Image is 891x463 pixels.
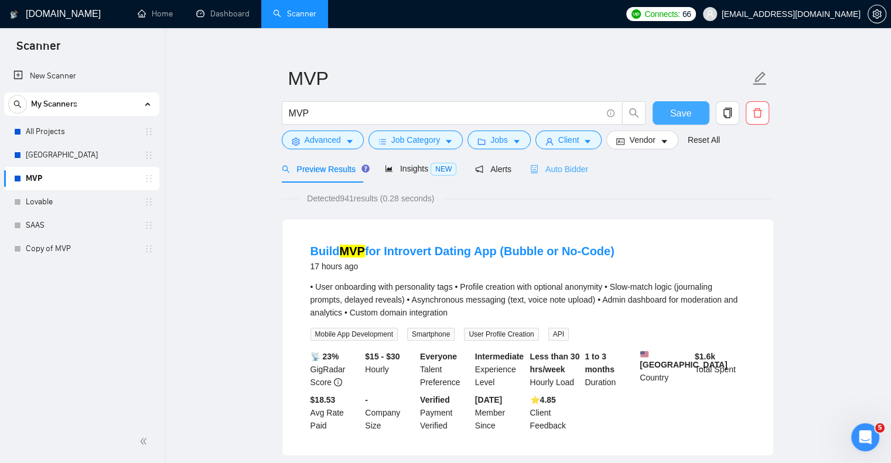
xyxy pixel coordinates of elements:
span: Client [558,133,579,146]
span: caret-down [583,137,592,146]
a: MVP [26,167,137,190]
span: copy [716,108,739,118]
div: Duration [582,350,637,389]
span: User Profile Creation [464,328,538,341]
span: setting [868,9,886,19]
button: delete [746,101,769,125]
span: info-circle [334,378,342,386]
input: Search Freelance Jobs... [289,106,602,121]
div: Hourly [363,350,418,389]
span: robot [530,165,538,173]
a: setting [868,9,886,19]
a: [GEOGRAPHIC_DATA] [26,143,137,167]
a: Lovable [26,190,137,214]
div: GigRadar Score [308,350,363,389]
span: Jobs [490,133,508,146]
a: All Projects [26,120,137,143]
span: Auto Bidder [530,164,588,174]
input: Scanner name... [288,64,750,93]
span: NEW [431,163,456,176]
span: edit [752,71,767,86]
li: New Scanner [4,64,159,88]
span: Preview Results [282,164,366,174]
a: BuildMVPfor Introvert Dating App (Bubble or No-Code) [310,245,615,258]
b: Everyone [420,352,457,361]
div: 17 hours ago [310,259,615,273]
span: delete [746,108,769,118]
span: API [548,328,569,341]
button: settingAdvancedcaret-down [282,131,364,149]
a: Copy of MVP [26,237,137,260]
div: Total Spent [692,350,747,389]
img: logo [10,5,18,24]
a: homeHome [138,9,173,19]
span: caret-down [346,137,354,146]
span: setting [292,137,300,146]
button: setting [868,5,886,23]
span: Advanced [305,133,341,146]
b: $ 1.6k [695,352,715,361]
a: New Scanner [13,64,150,88]
div: Hourly Load [528,350,583,389]
span: info-circle [607,109,615,117]
span: Detected 941 results (0.28 seconds) [299,192,442,205]
span: holder [144,127,153,136]
button: folderJobscaret-down [467,131,531,149]
span: caret-down [660,137,668,146]
div: Experience Level [473,350,528,389]
button: copy [716,101,739,125]
b: Less than 30 hrs/week [530,352,580,374]
iframe: Intercom live chat [851,423,879,451]
span: My Scanners [31,92,77,116]
span: folder [477,137,486,146]
img: 🇺🇸 [640,350,648,358]
li: My Scanners [4,92,159,260]
a: searchScanner [273,9,316,19]
button: search [622,101,646,125]
span: Save [670,106,691,121]
button: barsJob Categorycaret-down [368,131,463,149]
span: search [623,108,645,118]
div: Member Since [473,393,528,432]
div: Avg Rate Paid [308,393,363,432]
b: 📡 23% [310,352,339,361]
b: Intermediate [475,352,524,361]
span: Connects: [644,8,680,20]
span: notification [475,165,483,173]
img: upwork-logo.png [631,9,641,19]
span: idcard [616,137,624,146]
span: double-left [139,435,151,447]
b: ⭐️ 4.85 [530,395,556,404]
mark: MVP [340,245,365,258]
span: holder [144,221,153,230]
button: search [8,95,27,114]
b: $18.53 [310,395,336,404]
div: Tooltip anchor [360,163,371,174]
b: - [365,395,368,404]
div: Payment Verified [418,393,473,432]
span: Scanner [7,37,70,62]
div: Talent Preference [418,350,473,389]
button: Save [653,101,709,125]
span: caret-down [445,137,453,146]
span: Alerts [475,164,511,174]
span: Insights [385,164,456,173]
span: area-chart [385,164,393,173]
button: idcardVendorcaret-down [606,131,678,149]
span: Job Category [391,133,440,146]
span: bars [378,137,387,146]
span: holder [144,174,153,183]
span: user [545,137,554,146]
a: dashboardDashboard [196,9,250,19]
b: [GEOGRAPHIC_DATA] [640,350,728,369]
span: holder [144,197,153,207]
b: 1 to 3 months [585,352,615,374]
b: $15 - $30 [365,352,400,361]
span: 5 [875,423,885,433]
span: Mobile App Development [310,328,398,341]
span: search [9,100,26,108]
span: Smartphone [407,328,455,341]
div: Country [637,350,692,389]
b: [DATE] [475,395,502,404]
button: userClientcaret-down [535,131,602,149]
